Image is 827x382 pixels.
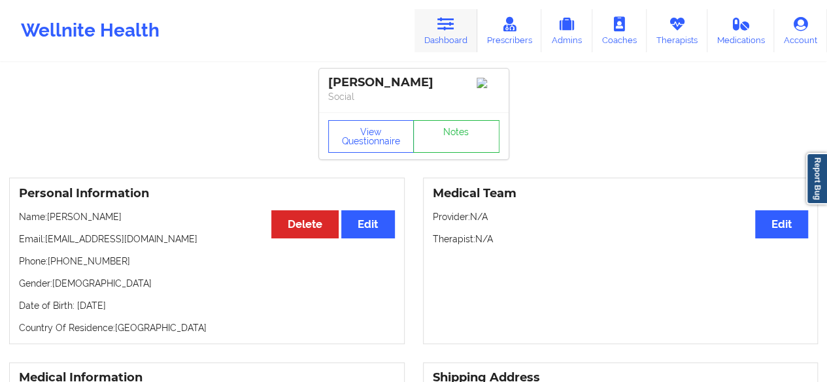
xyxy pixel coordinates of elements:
[477,78,499,88] img: Image%2Fplaceholer-image.png
[19,255,395,268] p: Phone: [PHONE_NUMBER]
[433,210,809,223] p: Provider: N/A
[328,75,499,90] div: [PERSON_NAME]
[774,9,827,52] a: Account
[755,210,808,238] button: Edit
[19,321,395,334] p: Country Of Residence: [GEOGRAPHIC_DATA]
[19,210,395,223] p: Name: [PERSON_NAME]
[414,9,477,52] a: Dashboard
[19,277,395,290] p: Gender: [DEMOGRAPHIC_DATA]
[592,9,647,52] a: Coaches
[271,210,339,238] button: Delete
[19,232,395,246] p: Email: [EMAIL_ADDRESS][DOMAIN_NAME]
[707,9,775,52] a: Medications
[341,210,394,238] button: Edit
[433,186,809,201] h3: Medical Team
[477,9,542,52] a: Prescribers
[19,299,395,312] p: Date of Birth: [DATE]
[541,9,592,52] a: Admins
[433,232,809,246] p: Therapist: N/A
[806,153,827,204] a: Report Bug
[19,186,395,201] h3: Personal Information
[647,9,707,52] a: Therapists
[328,90,499,103] p: Social
[328,120,414,153] button: View Questionnaire
[413,120,499,153] a: Notes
